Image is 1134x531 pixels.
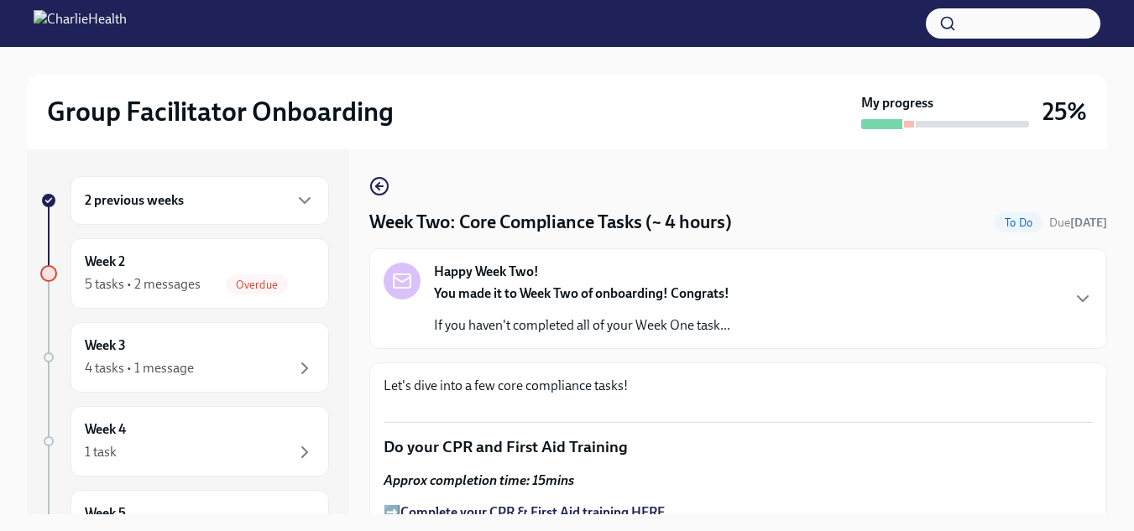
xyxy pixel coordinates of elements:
[40,322,329,393] a: Week 34 tasks • 1 message
[40,238,329,309] a: Week 25 tasks • 2 messagesOverdue
[85,191,184,210] h6: 2 previous weeks
[384,436,1093,458] p: Do your CPR and First Aid Training
[1049,215,1107,231] span: September 22nd, 2025 10:00
[85,420,126,439] h6: Week 4
[85,336,126,355] h6: Week 3
[384,377,1093,395] p: Let's dive into a few core compliance tasks!
[1043,96,1087,127] h3: 25%
[85,359,194,377] div: 4 tasks • 1 message
[384,472,574,488] strong: Approx completion time: 15mins
[85,275,201,294] div: 5 tasks • 2 messages
[47,95,394,128] h2: Group Facilitator Onboarding
[40,406,329,476] a: Week 41 task
[85,443,117,461] div: 1 task
[71,176,329,225] div: 2 previous weeks
[400,504,665,520] a: Complete your CPR & First Aid training HERE
[85,252,125,271] h6: Week 2
[384,503,1093,522] p: ➡️
[1049,216,1107,230] span: Due
[226,279,288,291] span: Overdue
[434,285,729,301] strong: You made it to Week Two of onboarding! Congrats!
[995,216,1043,229] span: To Do
[434,316,730,335] p: If you haven't completed all of your Week One task...
[85,504,126,523] h6: Week 5
[1070,216,1107,230] strong: [DATE]
[861,94,933,112] strong: My progress
[34,10,127,37] img: CharlieHealth
[434,263,539,281] strong: Happy Week Two!
[369,210,732,235] h4: Week Two: Core Compliance Tasks (~ 4 hours)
